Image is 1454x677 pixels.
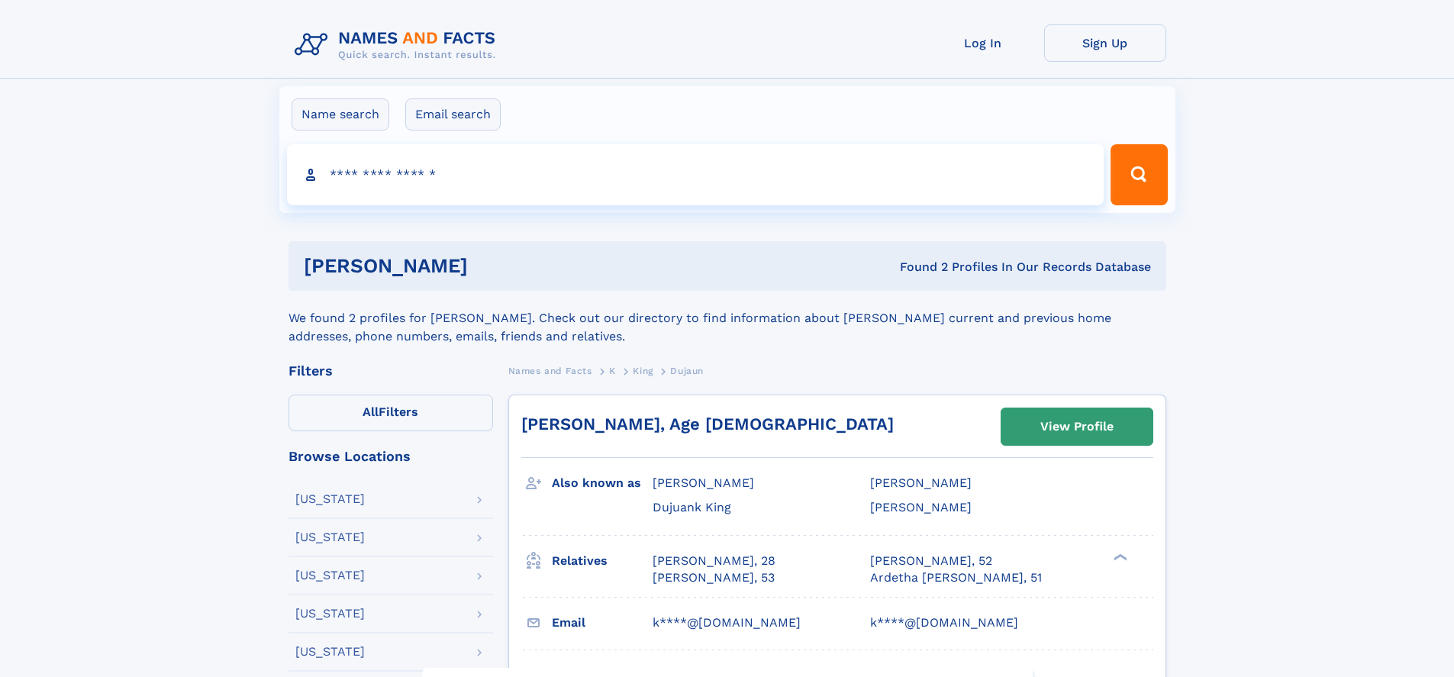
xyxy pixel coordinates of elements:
[295,493,365,505] div: [US_STATE]
[870,500,972,514] span: [PERSON_NAME]
[363,405,379,419] span: All
[870,553,992,569] a: [PERSON_NAME], 52
[922,24,1044,62] a: Log In
[1111,144,1167,205] button: Search Button
[289,395,493,431] label: Filters
[670,366,704,376] span: Dujaun
[1044,24,1166,62] a: Sign Up
[1001,408,1153,445] a: View Profile
[295,569,365,582] div: [US_STATE]
[295,608,365,620] div: [US_STATE]
[552,470,653,496] h3: Also known as
[653,500,731,514] span: Dujuank King
[653,569,775,586] a: [PERSON_NAME], 53
[633,366,653,376] span: King
[405,98,501,131] label: Email search
[287,144,1104,205] input: search input
[552,610,653,636] h3: Email
[684,259,1151,276] div: Found 2 Profiles In Our Records Database
[295,531,365,543] div: [US_STATE]
[552,548,653,574] h3: Relatives
[521,414,894,434] a: [PERSON_NAME], Age [DEMOGRAPHIC_DATA]
[289,450,493,463] div: Browse Locations
[653,476,754,490] span: [PERSON_NAME]
[295,646,365,658] div: [US_STATE]
[609,366,616,376] span: K
[870,569,1042,586] a: Ardetha [PERSON_NAME], 51
[289,291,1166,346] div: We found 2 profiles for [PERSON_NAME]. Check out our directory to find information about [PERSON_...
[1040,409,1114,444] div: View Profile
[289,364,493,378] div: Filters
[653,553,775,569] a: [PERSON_NAME], 28
[870,476,972,490] span: [PERSON_NAME]
[508,361,592,380] a: Names and Facts
[1110,552,1128,562] div: ❯
[633,361,653,380] a: King
[304,256,684,276] h1: [PERSON_NAME]
[292,98,389,131] label: Name search
[609,361,616,380] a: K
[289,24,508,66] img: Logo Names and Facts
